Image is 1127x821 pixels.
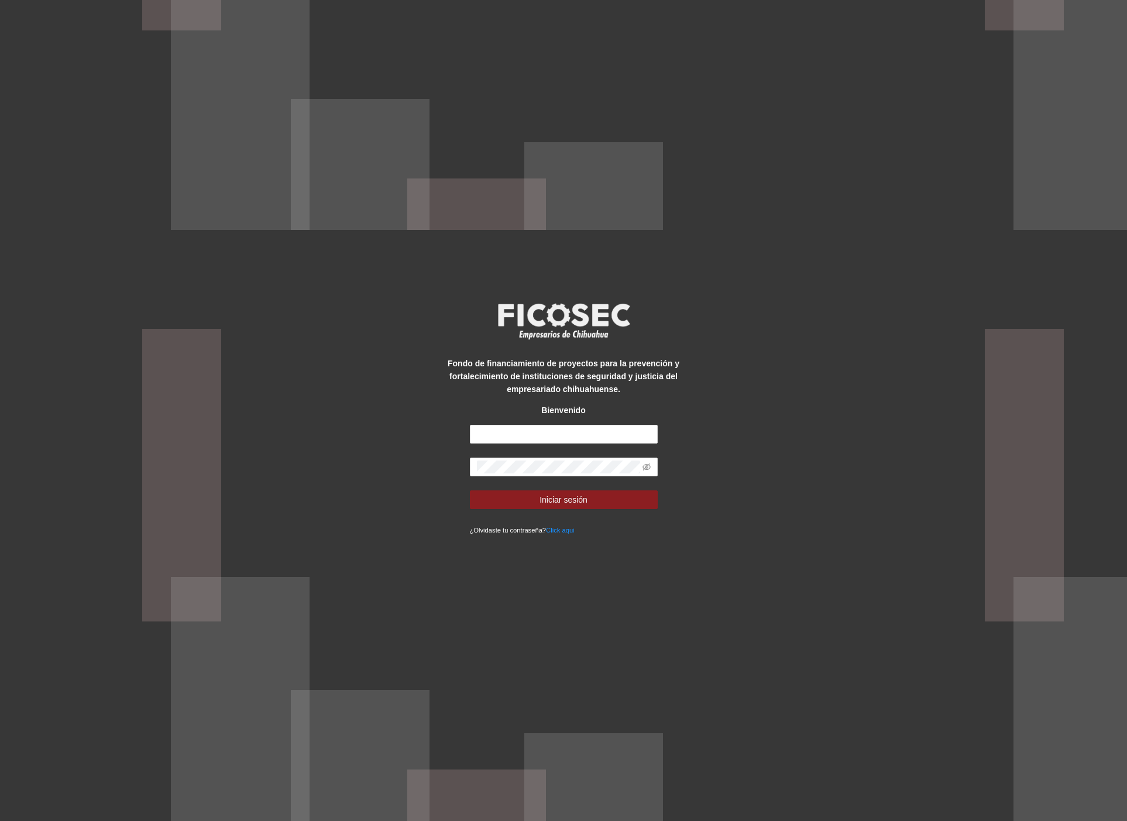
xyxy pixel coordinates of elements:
[470,490,658,509] button: Iniciar sesión
[448,359,679,394] strong: Fondo de financiamiento de proyectos para la prevención y fortalecimiento de instituciones de seg...
[541,406,585,415] strong: Bienvenido
[470,527,575,534] small: ¿Olvidaste tu contraseña?
[490,300,637,343] img: logo
[540,493,587,506] span: Iniciar sesión
[642,463,651,471] span: eye-invisible
[546,527,575,534] a: Click aqui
